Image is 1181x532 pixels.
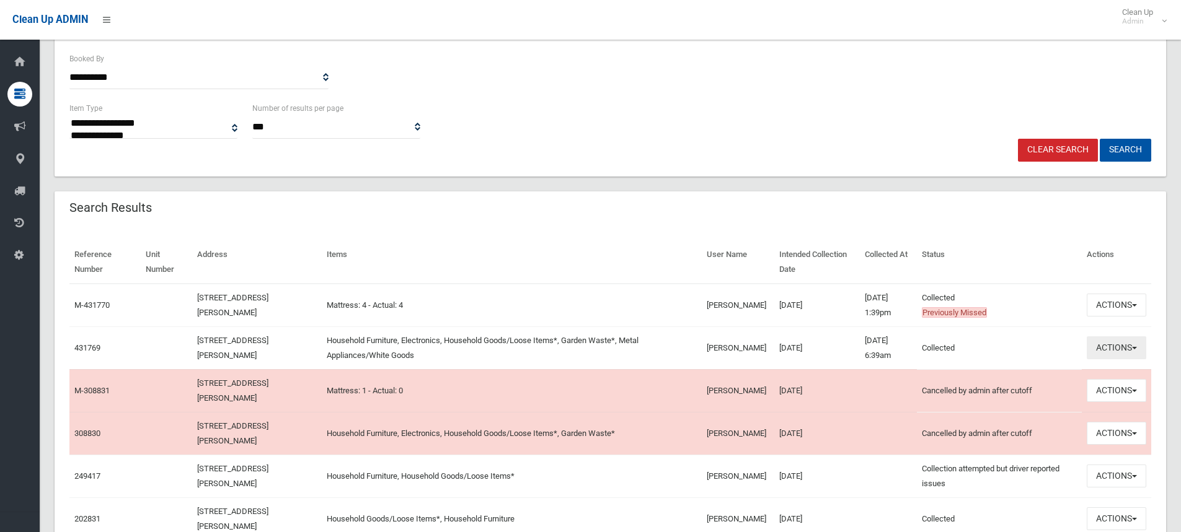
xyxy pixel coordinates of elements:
a: [STREET_ADDRESS][PERSON_NAME] [197,507,268,531]
td: Collected [917,284,1082,327]
button: Actions [1087,379,1146,402]
a: M-431770 [74,300,110,310]
a: [STREET_ADDRESS][PERSON_NAME] [197,464,268,488]
a: [STREET_ADDRESS][PERSON_NAME] [197,421,268,445]
td: [PERSON_NAME] [702,326,774,369]
header: Search Results [55,196,167,220]
label: Number of results per page [252,102,343,115]
td: [PERSON_NAME] [702,284,774,327]
td: [DATE] [774,326,860,369]
td: [DATE] [774,455,860,497]
th: Items [322,241,702,284]
a: 308830 [74,429,100,438]
a: 202831 [74,514,100,523]
a: 431769 [74,343,100,352]
th: Actions [1082,241,1151,284]
td: Cancelled by admin after cutoff [917,369,1082,412]
button: Actions [1087,422,1146,445]
a: [STREET_ADDRESS][PERSON_NAME] [197,378,268,403]
a: Clear Search [1018,139,1098,162]
button: Actions [1087,336,1146,359]
td: [DATE] 6:39am [860,326,917,369]
td: [DATE] [774,412,860,455]
td: Household Furniture, Electronics, Household Goods/Loose Items*, Garden Waste* [322,412,702,455]
th: Unit Number [141,241,192,284]
td: Mattress: 4 - Actual: 4 [322,284,702,327]
button: Actions [1087,507,1146,530]
span: Clean Up [1116,7,1166,26]
button: Actions [1087,464,1146,487]
th: Reference Number [69,241,141,284]
td: [PERSON_NAME] [702,455,774,497]
label: Item Type [69,102,102,115]
td: Collection attempted but driver reported issues [917,455,1082,497]
td: [DATE] 1:39pm [860,284,917,327]
button: Actions [1087,294,1146,316]
button: Search [1100,139,1151,162]
td: Mattress: 1 - Actual: 0 [322,369,702,412]
td: [DATE] [774,369,860,412]
th: Intended Collection Date [774,241,860,284]
th: Status [917,241,1082,284]
span: Clean Up ADMIN [12,14,88,25]
th: Address [192,241,321,284]
td: [PERSON_NAME] [702,412,774,455]
td: Household Furniture, Electronics, Household Goods/Loose Items*, Garden Waste*, Metal Appliances/W... [322,326,702,369]
a: [STREET_ADDRESS][PERSON_NAME] [197,336,268,360]
td: Household Furniture, Household Goods/Loose Items* [322,455,702,497]
td: [PERSON_NAME] [702,369,774,412]
a: 249417 [74,471,100,481]
th: Collected At [860,241,917,284]
td: Collected [917,326,1082,369]
a: M-308831 [74,386,110,395]
span: Previously Missed [922,307,987,318]
th: User Name [702,241,774,284]
td: [DATE] [774,284,860,327]
a: [STREET_ADDRESS][PERSON_NAME] [197,293,268,317]
small: Admin [1122,17,1153,26]
label: Booked By [69,52,104,66]
td: Cancelled by admin after cutoff [917,412,1082,455]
